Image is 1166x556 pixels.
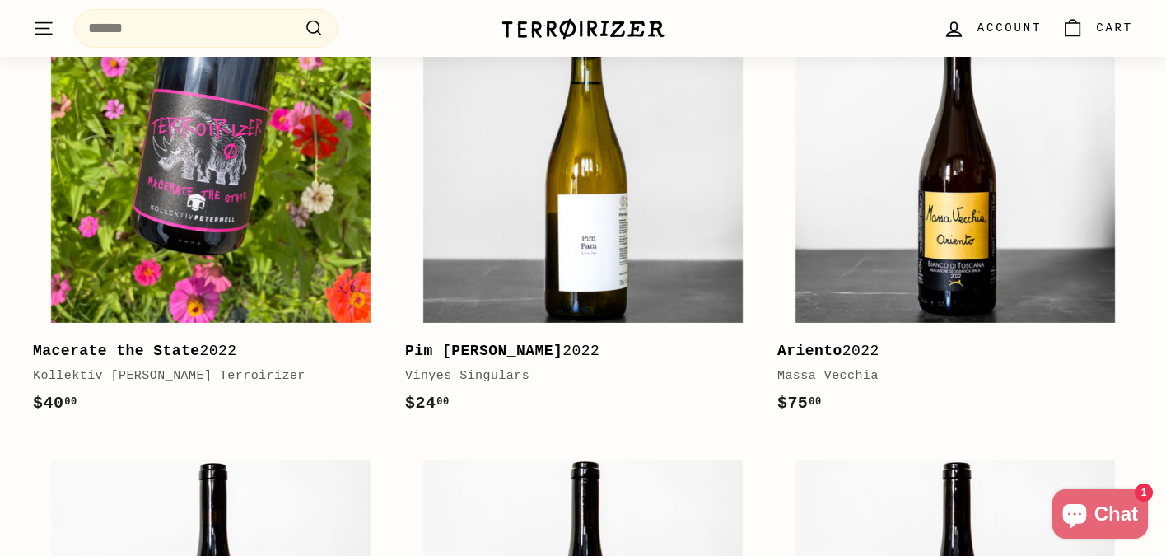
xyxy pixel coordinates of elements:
span: Account [977,19,1042,37]
span: $24 [405,394,450,413]
b: Pim [PERSON_NAME] [405,343,562,359]
span: $40 [33,394,77,413]
div: Kollektiv [PERSON_NAME] Terroirizer [33,367,372,386]
span: Cart [1096,19,1133,37]
b: Macerate the State [33,343,200,359]
div: 2022 [33,339,372,363]
b: Ariento [777,343,842,359]
div: Vinyes Singulars [405,367,744,386]
a: Cart [1052,4,1143,53]
a: Account [933,4,1052,53]
div: Massa Vecchia [777,367,1117,386]
sup: 00 [64,396,77,408]
sup: 00 [436,396,449,408]
div: 2022 [405,339,744,363]
sup: 00 [809,396,821,408]
inbox-online-store-chat: Shopify online store chat [1047,489,1153,543]
div: 2022 [777,339,1117,363]
span: $75 [777,394,822,413]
